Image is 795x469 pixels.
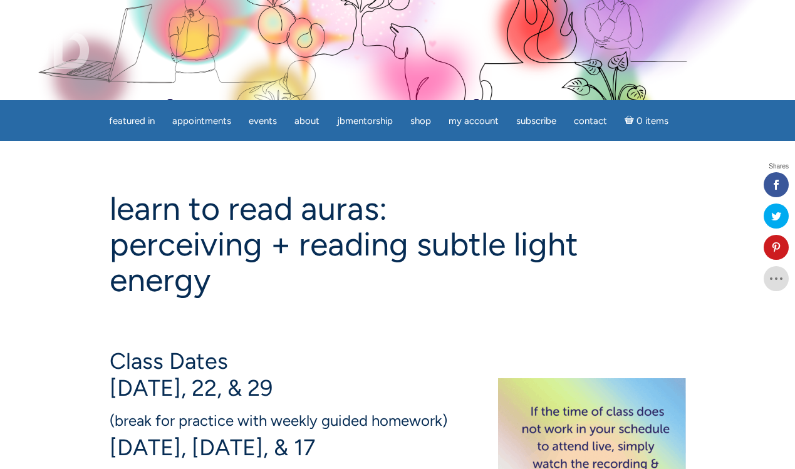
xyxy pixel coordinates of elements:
[330,109,400,133] a: JBMentorship
[294,115,320,126] span: About
[165,109,239,133] a: Appointments
[617,108,676,133] a: Cart0 items
[110,348,686,401] h4: Class Dates [DATE], 22, & 29
[509,109,564,133] a: Subscribe
[287,109,327,133] a: About
[110,405,686,461] h4: [DATE], [DATE], & 17
[637,116,668,126] span: 0 items
[449,115,499,126] span: My Account
[110,411,447,430] span: (break for practice with weekly guided homework)
[566,109,615,133] a: Contact
[769,163,789,170] span: Shares
[101,109,162,133] a: featured in
[337,115,393,126] span: JBMentorship
[109,115,155,126] span: featured in
[625,115,637,126] i: Cart
[441,109,506,133] a: My Account
[516,115,556,126] span: Subscribe
[249,115,277,126] span: Events
[172,115,231,126] span: Appointments
[410,115,431,126] span: Shop
[110,191,686,299] h1: Learn to Read Auras: perceiving + reading subtle light energy
[241,109,284,133] a: Events
[19,19,90,69] img: Jamie Butler. The Everyday Medium
[403,109,439,133] a: Shop
[574,115,607,126] span: Contact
